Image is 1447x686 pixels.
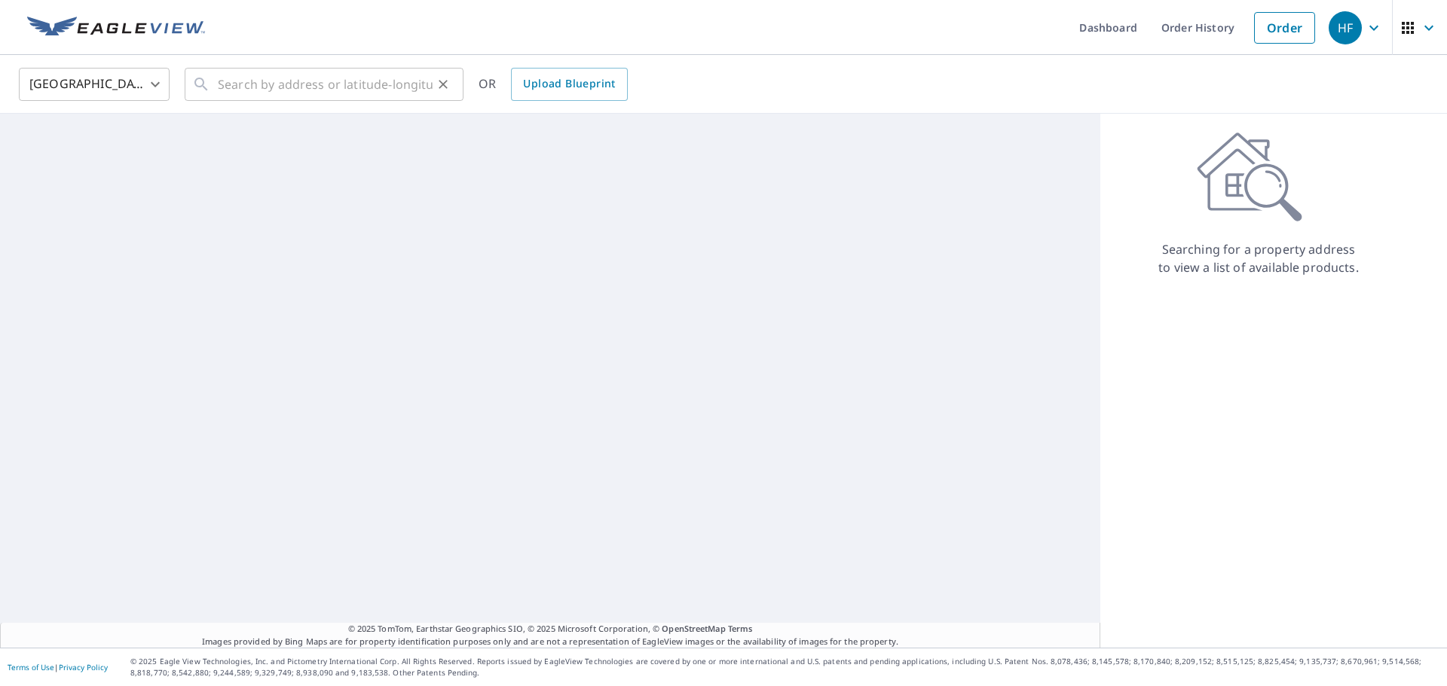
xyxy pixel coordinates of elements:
input: Search by address or latitude-longitude [218,63,433,105]
span: © 2025 TomTom, Earthstar Geographics SIO, © 2025 Microsoft Corporation, © [348,623,753,636]
a: Terms of Use [8,662,54,672]
p: © 2025 Eagle View Technologies, Inc. and Pictometry International Corp. All Rights Reserved. Repo... [130,656,1439,678]
button: Clear [433,74,454,95]
a: Privacy Policy [59,662,108,672]
div: HF [1329,11,1362,44]
a: OpenStreetMap [662,623,725,634]
div: [GEOGRAPHIC_DATA] [19,63,170,105]
span: Upload Blueprint [523,75,615,93]
a: Order [1254,12,1315,44]
div: OR [479,68,628,101]
a: Upload Blueprint [511,68,627,101]
img: EV Logo [27,17,205,39]
p: | [8,663,108,672]
a: Terms [728,623,753,634]
p: Searching for a property address to view a list of available products. [1158,240,1360,276]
